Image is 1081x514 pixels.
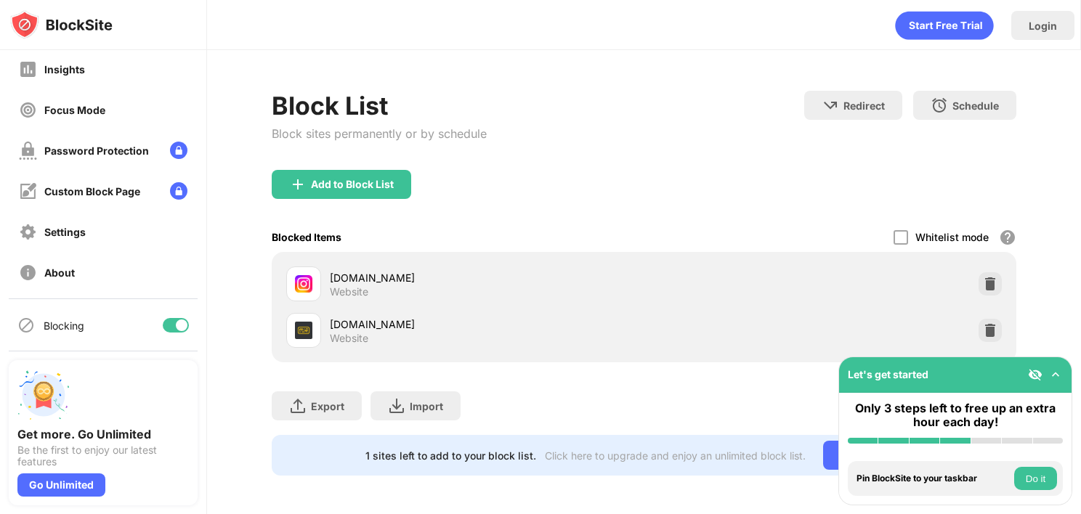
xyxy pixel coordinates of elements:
img: password-protection-off.svg [19,142,37,160]
div: Click here to upgrade and enjoy an unlimited block list. [545,449,806,462]
div: Get more. Go Unlimited [17,427,189,441]
div: Blocked Items [272,231,341,243]
div: Pin BlockSite to your taskbar [857,473,1011,484]
div: Settings [44,226,86,238]
img: focus-off.svg [19,101,37,119]
div: Password Protection [44,144,149,157]
div: Let's get started [848,368,928,380]
div: Import [410,400,443,412]
img: settings-off.svg [19,223,37,241]
div: Block List [272,91,487,121]
img: about-off.svg [19,264,37,282]
button: Do it [1014,467,1057,490]
img: favicons [295,275,312,293]
div: Focus Mode [44,104,105,116]
img: eye-not-visible.svg [1028,367,1042,382]
div: 1 sites left to add to your block list. [365,449,536,462]
div: Website [330,285,368,298]
div: Export [311,400,344,412]
div: Custom Block Page [44,185,140,197]
img: insights-off.svg [19,60,37,78]
div: Go Unlimited [17,473,105,497]
div: Only 3 steps left to free up an extra hour each day! [848,401,1063,429]
img: favicons [295,322,312,339]
div: Website [330,332,368,345]
div: Whitelist mode [915,231,989,243]
div: Insights [44,63,85,76]
img: customize-block-page-off.svg [19,182,37,200]
iframe: Sign in with Google Dialog [782,15,1066,183]
img: push-unlimited.svg [17,369,70,421]
div: [DOMAIN_NAME] [330,317,644,332]
img: lock-menu.svg [170,142,187,159]
div: [DOMAIN_NAME] [330,270,644,285]
div: Add to Block List [311,179,394,190]
img: omni-setup-toggle.svg [1048,367,1063,382]
img: logo-blocksite.svg [10,10,113,39]
div: Blocking [44,319,84,332]
div: Block sites permanently or by schedule [272,126,487,141]
img: blocking-icon.svg [17,317,35,334]
div: animation [895,11,994,40]
div: About [44,266,75,279]
div: Be the first to enjoy our latest features [17,444,189,468]
img: lock-menu.svg [170,182,187,200]
div: Go Unlimited [823,441,923,470]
